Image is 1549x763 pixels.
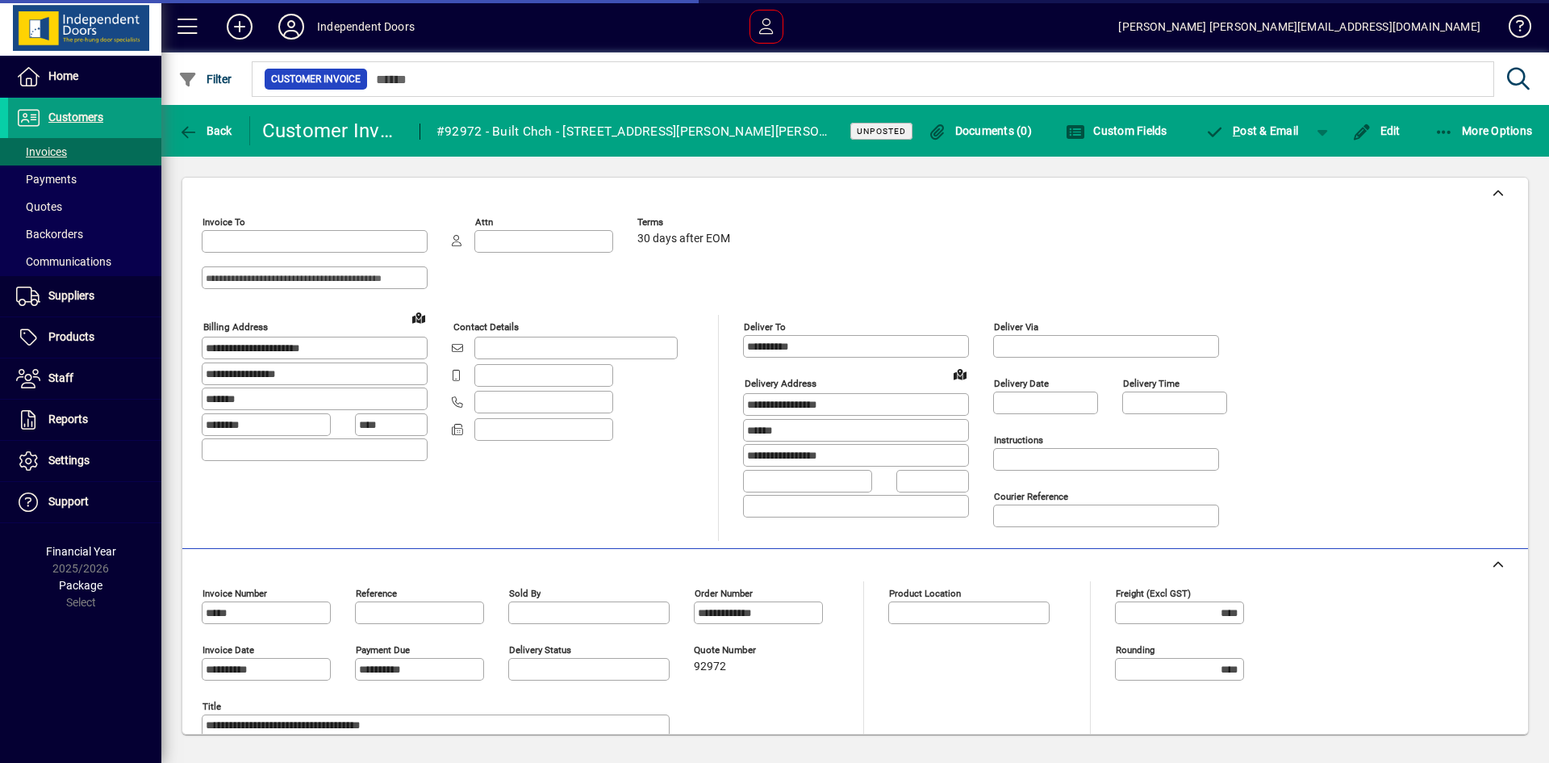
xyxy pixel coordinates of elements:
[436,119,830,145] div: #92972 - Built Chch - [STREET_ADDRESS][PERSON_NAME][PERSON_NAME]
[161,116,250,145] app-page-header-button: Back
[202,701,221,712] mat-label: Title
[59,579,102,592] span: Package
[48,371,73,384] span: Staff
[927,124,1032,137] span: Documents (0)
[1352,124,1401,137] span: Edit
[1116,644,1154,656] mat-label: Rounding
[48,495,89,508] span: Support
[744,321,786,333] mat-label: Deliver To
[694,645,791,656] span: Quote number
[994,434,1043,446] mat-label: Instructions
[406,304,432,330] a: View on map
[923,116,1036,145] button: Documents (0)
[8,441,161,481] a: Settings
[262,118,403,144] div: Customer Invoice
[178,73,232,86] span: Filter
[8,166,161,193] a: Payments
[48,111,103,124] span: Customers
[16,228,83,241] span: Backorders
[174,65,236,94] button: Filter
[1116,588,1191,599] mat-label: Freight (excl GST)
[1118,14,1480,40] div: [PERSON_NAME] [PERSON_NAME][EMAIL_ADDRESS][DOMAIN_NAME]
[8,358,161,399] a: Staff
[271,71,361,87] span: Customer Invoice
[265,12,317,41] button: Profile
[8,138,161,166] a: Invoices
[46,545,116,558] span: Financial Year
[1205,124,1299,137] span: ost & Email
[8,193,161,220] a: Quotes
[509,644,571,656] mat-label: Delivery status
[695,588,753,599] mat-label: Order number
[8,248,161,275] a: Communications
[1434,124,1533,137] span: More Options
[16,145,67,158] span: Invoices
[1430,116,1537,145] button: More Options
[214,12,265,41] button: Add
[8,482,161,522] a: Support
[1123,378,1179,389] mat-label: Delivery time
[48,330,94,343] span: Products
[1497,3,1529,56] a: Knowledge Base
[16,255,111,268] span: Communications
[637,217,734,228] span: Terms
[48,69,78,82] span: Home
[1066,124,1167,137] span: Custom Fields
[1197,116,1307,145] button: Post & Email
[8,220,161,248] a: Backorders
[8,276,161,317] a: Suppliers
[509,588,541,599] mat-label: Sold by
[947,361,973,387] a: View on map
[48,454,90,467] span: Settings
[8,317,161,358] a: Products
[16,200,62,213] span: Quotes
[1233,124,1240,137] span: P
[317,14,415,40] div: Independent Doors
[857,126,906,136] span: Unposted
[202,216,245,228] mat-label: Invoice To
[48,413,88,426] span: Reports
[202,588,267,599] mat-label: Invoice number
[994,491,1068,502] mat-label: Courier Reference
[475,216,493,228] mat-label: Attn
[356,588,397,599] mat-label: Reference
[48,289,94,302] span: Suppliers
[356,644,410,656] mat-label: Payment due
[8,57,161,97] a: Home
[889,588,961,599] mat-label: Product location
[694,660,726,673] span: 92972
[202,644,254,656] mat-label: Invoice date
[178,124,232,137] span: Back
[16,173,77,186] span: Payments
[1348,116,1405,145] button: Edit
[1062,116,1171,145] button: Custom Fields
[637,233,730,245] span: 30 days after EOM
[994,321,1038,333] mat-label: Deliver via
[994,378,1049,389] mat-label: Delivery date
[8,400,161,440] a: Reports
[174,116,236,145] button: Back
